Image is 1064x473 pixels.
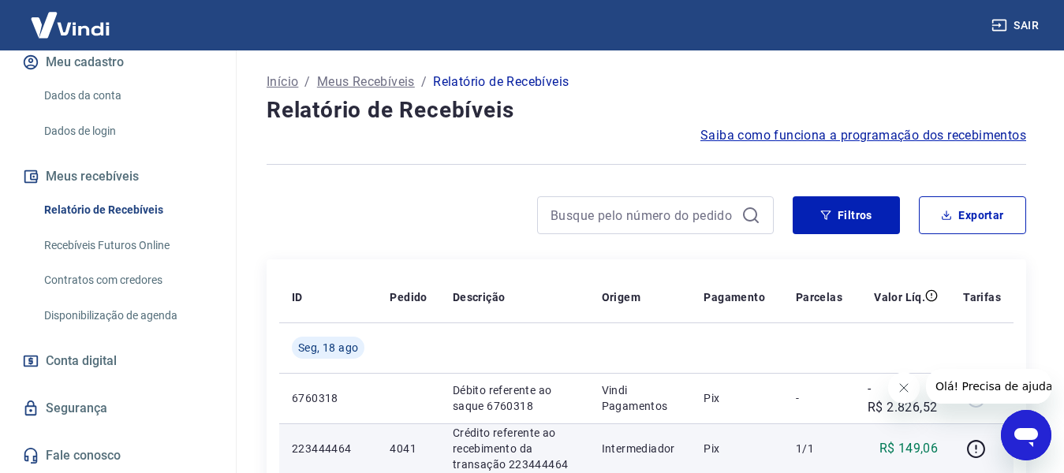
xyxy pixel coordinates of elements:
[793,196,900,234] button: Filtros
[796,441,842,456] p: 1/1
[704,289,765,305] p: Pagamento
[38,80,217,112] a: Dados da conta
[19,45,217,80] button: Meu cadastro
[317,73,415,91] a: Meus Recebíveis
[292,289,303,305] p: ID
[38,229,217,262] a: Recebíveis Futuros Online
[38,194,217,226] a: Relatório de Recebíveis
[390,441,427,456] p: 4041
[9,11,133,24] span: Olá! Precisa de ajuda?
[988,11,1045,40] button: Sair
[390,289,427,305] p: Pedido
[704,390,770,406] p: Pix
[879,439,939,458] p: R$ 149,06
[421,73,427,91] p: /
[298,340,358,356] span: Seg, 18 ago
[19,344,217,378] a: Conta digital
[919,196,1026,234] button: Exportar
[453,425,577,472] p: Crédito referente ao recebimento da transação 223444464
[292,441,364,456] p: 223444464
[602,382,679,414] p: Vindi Pagamentos
[796,390,842,406] p: -
[874,289,925,305] p: Valor Líq.
[796,289,842,305] p: Parcelas
[267,73,298,91] a: Início
[551,203,735,227] input: Busque pelo número do pedido
[963,289,1001,305] p: Tarifas
[433,73,569,91] p: Relatório de Recebíveis
[267,95,1026,126] h4: Relatório de Recebíveis
[19,159,217,194] button: Meus recebíveis
[292,390,364,406] p: 6760318
[304,73,310,91] p: /
[38,115,217,147] a: Dados de login
[704,441,770,456] p: Pix
[1001,410,1051,460] iframe: Botão para abrir a janela de mensagens
[602,289,640,305] p: Origem
[46,350,117,372] span: Conta digital
[19,391,217,426] a: Segurança
[453,289,506,305] p: Descrição
[38,264,217,296] a: Contratos com credores
[453,382,577,414] p: Débito referente ao saque 6760318
[888,372,920,404] iframe: Fechar mensagem
[868,379,938,417] p: -R$ 2.826,52
[700,126,1026,145] a: Saiba como funciona a programação dos recebimentos
[19,438,217,473] a: Fale conosco
[38,300,217,332] a: Disponibilização de agenda
[602,441,679,456] p: Intermediador
[19,1,121,49] img: Vindi
[926,369,1051,404] iframe: Mensagem da empresa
